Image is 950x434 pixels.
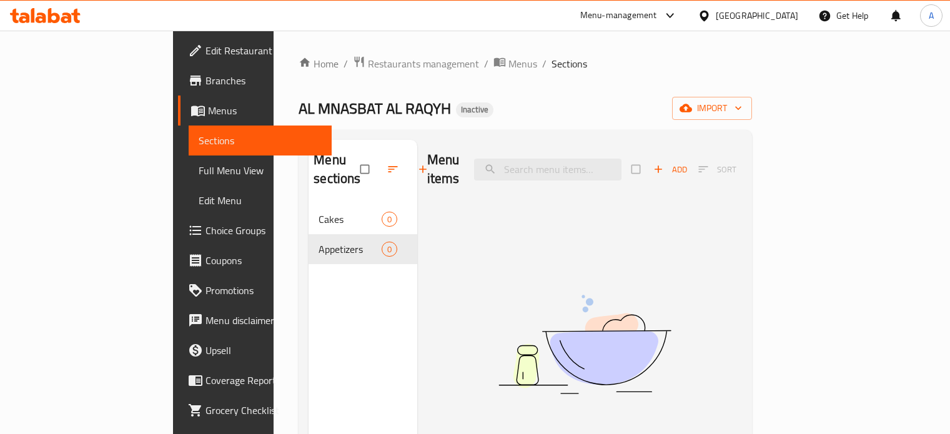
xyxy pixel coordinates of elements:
[427,150,460,188] h2: Menu items
[189,126,332,155] a: Sections
[508,56,537,71] span: Menus
[672,97,752,120] button: import
[319,212,381,227] span: Cakes
[379,155,409,183] span: Sort sections
[309,199,417,269] nav: Menu sections
[314,150,360,188] h2: Menu sections
[178,335,332,365] a: Upsell
[199,193,322,208] span: Edit Menu
[205,223,322,238] span: Choice Groups
[484,56,488,71] li: /
[199,133,322,148] span: Sections
[189,155,332,185] a: Full Menu View
[353,56,479,72] a: Restaurants management
[580,8,657,23] div: Menu-management
[178,215,332,245] a: Choice Groups
[208,103,322,118] span: Menus
[178,66,332,96] a: Branches
[542,56,547,71] li: /
[344,56,348,71] li: /
[650,160,690,179] span: Add item
[205,373,322,388] span: Coverage Report
[382,244,397,255] span: 0
[319,242,381,257] span: Appetizers
[178,365,332,395] a: Coverage Report
[653,162,687,177] span: Add
[205,43,322,58] span: Edit Restaurant
[178,245,332,275] a: Coupons
[382,242,397,257] div: items
[382,214,397,225] span: 0
[299,56,752,72] nav: breadcrumb
[368,56,479,71] span: Restaurants management
[552,56,587,71] span: Sections
[309,234,417,264] div: Appetizers0
[178,395,332,425] a: Grocery Checklist
[205,253,322,268] span: Coupons
[178,96,332,126] a: Menus
[428,262,741,427] img: dish.svg
[205,73,322,88] span: Branches
[205,313,322,328] span: Menu disclaimer
[650,160,690,179] button: Add
[493,56,537,72] a: Menus
[456,104,493,115] span: Inactive
[456,102,493,117] div: Inactive
[382,212,397,227] div: items
[474,159,621,180] input: search
[309,204,417,234] div: Cakes0
[929,9,934,22] span: A
[682,101,742,116] span: import
[178,305,332,335] a: Menu disclaimer
[716,9,798,22] div: [GEOGRAPHIC_DATA]
[409,155,439,183] button: Add section
[353,157,379,181] span: Select all sections
[178,36,332,66] a: Edit Restaurant
[178,275,332,305] a: Promotions
[690,160,745,179] span: Sort items
[189,185,332,215] a: Edit Menu
[205,343,322,358] span: Upsell
[299,94,451,122] span: AL MNASBAT AL RAQYH
[199,163,322,178] span: Full Menu View
[205,283,322,298] span: Promotions
[205,403,322,418] span: Grocery Checklist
